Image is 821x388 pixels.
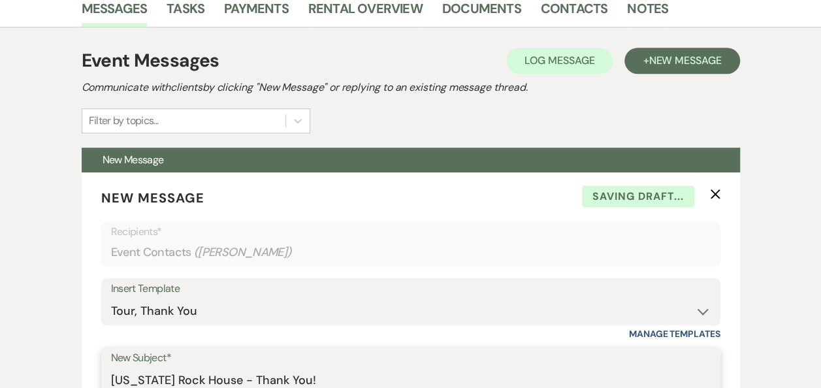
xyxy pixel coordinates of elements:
[629,328,720,340] a: Manage Templates
[194,244,292,261] span: ( [PERSON_NAME] )
[582,186,694,208] span: Saving draft...
[506,48,613,74] button: Log Message
[82,80,740,95] h2: Communicate with clients by clicking "New Message" or replying to an existing message thread.
[524,54,594,67] span: Log Message
[111,223,711,240] p: Recipients*
[111,280,711,299] div: Insert Template
[82,47,219,74] h1: Event Messages
[649,54,721,67] span: New Message
[624,48,739,74] button: +New Message
[89,113,159,129] div: Filter by topics...
[111,240,711,265] div: Event Contacts
[111,349,711,368] label: New Subject*
[101,189,204,206] span: New Message
[103,153,164,167] span: New Message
